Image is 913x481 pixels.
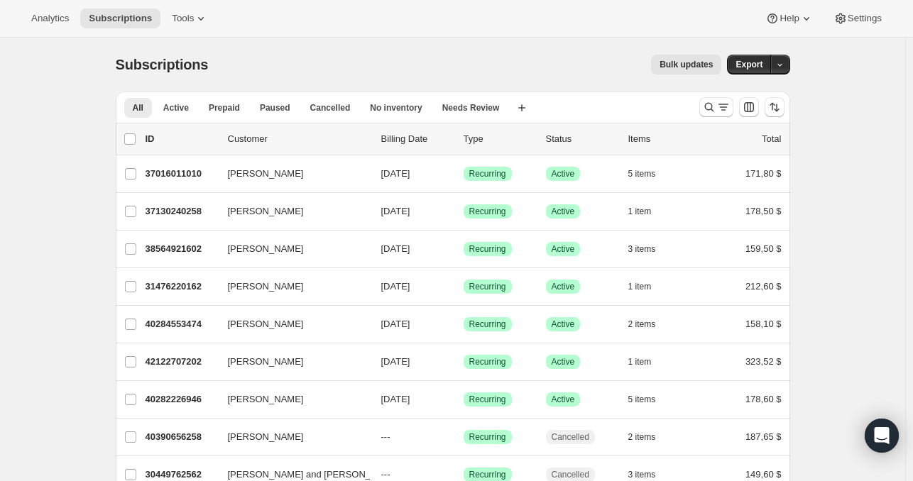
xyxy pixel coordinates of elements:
[745,394,782,404] span: 178,60 $
[89,13,152,24] span: Subscriptions
[381,469,390,480] span: ---
[552,394,575,405] span: Active
[260,102,290,114] span: Paused
[739,97,759,117] button: Personalizza l'ordine e la visibilità delle colonne della tabella
[745,431,782,442] span: 187,65 $
[209,102,240,114] span: Prepaid
[628,132,699,146] div: Items
[146,430,217,444] p: 40390656258
[381,243,410,254] span: [DATE]
[745,281,782,292] span: 212,60 $
[546,132,617,146] p: Status
[469,469,506,480] span: Recurring
[510,98,533,118] button: Crea nuova vista
[228,167,304,181] span: [PERSON_NAME]
[727,55,771,74] button: Export
[228,392,304,407] span: [PERSON_NAME]
[146,427,782,447] div: 40390656258[PERSON_NAME]---Operazione riuscitaRecurringCancelled2 items187,65 $
[228,355,304,369] span: [PERSON_NAME]
[310,102,351,114] span: Cancelled
[628,201,667,221] button: 1 item
[146,167,217,181] p: 37016011010
[163,9,217,28] button: Tools
[228,280,304,294] span: [PERSON_NAME]
[228,132,370,146] p: Customer
[469,168,506,179] span: Recurring
[552,206,575,217] span: Active
[146,132,782,146] div: IDCustomerBilling DateTypeStatusItemsTotal
[146,239,782,259] div: 38564921602[PERSON_NAME][DATE]Operazione riuscitaRecurringOperazione riuscitaActive3 items159,50 $
[628,352,667,372] button: 1 item
[745,206,782,216] span: 178,50 $
[552,469,589,480] span: Cancelled
[219,313,361,336] button: [PERSON_NAME]
[219,238,361,260] button: [PERSON_NAME]
[133,102,143,114] span: All
[469,243,506,255] span: Recurring
[736,59,762,70] span: Export
[469,281,506,292] span: Recurring
[146,352,782,372] div: 42122707202[PERSON_NAME][DATE]Operazione riuscitaRecurringOperazione riuscitaActive1 item323,52 $
[31,13,69,24] span: Analytics
[146,277,782,297] div: 31476220162[PERSON_NAME][DATE]Operazione riuscitaRecurringOperazione riuscitaActive1 item212,60 $
[381,431,390,442] span: ---
[780,13,799,24] span: Help
[469,319,506,330] span: Recurring
[552,319,575,330] span: Active
[219,162,361,185] button: [PERSON_NAME]
[228,317,304,331] span: [PERSON_NAME]
[370,102,422,114] span: No inventory
[219,426,361,448] button: [PERSON_NAME]
[552,243,575,255] span: Active
[219,388,361,411] button: [PERSON_NAME]
[172,13,194,24] span: Tools
[628,314,672,334] button: 2 items
[628,206,652,217] span: 1 item
[745,168,782,179] span: 171,80 $
[651,55,721,74] button: Bulk updates
[228,242,304,256] span: [PERSON_NAME]
[628,356,652,367] span: 1 item
[381,281,410,292] span: [DATE]
[699,97,733,117] button: Cerca e filtra risultati
[660,59,713,70] span: Bulk updates
[848,13,882,24] span: Settings
[381,356,410,367] span: [DATE]
[628,168,656,179] span: 5 items
[464,132,535,146] div: Type
[146,164,782,184] div: 37016011010[PERSON_NAME][DATE]Operazione riuscitaRecurringOperazione riuscitaActive5 items171,80 $
[825,9,890,28] button: Settings
[442,102,500,114] span: Needs Review
[146,132,217,146] p: ID
[628,281,652,292] span: 1 item
[628,243,656,255] span: 3 items
[163,102,189,114] span: Active
[469,394,506,405] span: Recurring
[381,168,410,179] span: [DATE]
[628,431,656,443] span: 2 items
[628,239,672,259] button: 3 items
[146,317,217,331] p: 40284553474
[228,430,304,444] span: [PERSON_NAME]
[381,132,452,146] p: Billing Date
[381,394,410,404] span: [DATE]
[469,431,506,443] span: Recurring
[146,201,782,221] div: 37130240258[PERSON_NAME][DATE]Operazione riuscitaRecurringOperazione riuscitaActive1 item178,50 $
[745,469,782,480] span: 149,60 $
[116,57,209,72] span: Subscriptions
[219,200,361,223] button: [PERSON_NAME]
[745,319,782,329] span: 158,10 $
[146,355,217,369] p: 42122707202
[146,204,217,219] p: 37130240258
[146,242,217,256] p: 38564921602
[628,277,667,297] button: 1 item
[745,356,782,367] span: 323,52 $
[552,356,575,367] span: Active
[628,469,656,480] span: 3 items
[745,243,782,254] span: 159,50 $
[628,164,672,184] button: 5 items
[552,168,575,179] span: Active
[469,356,506,367] span: Recurring
[628,394,656,405] span: 5 items
[146,280,217,294] p: 31476220162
